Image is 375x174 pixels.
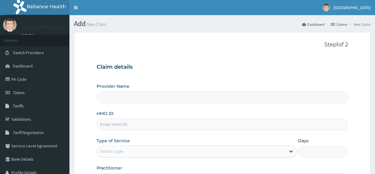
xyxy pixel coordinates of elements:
[97,83,130,89] label: Provider Name
[97,165,122,171] label: Practitioner
[348,22,370,27] li: New Claim
[21,33,36,37] a: Online
[331,22,347,27] a: Claims
[74,20,370,28] h1: Add
[13,63,33,69] span: Dashboard
[3,18,17,32] img: User Image
[86,22,106,27] small: New Claim
[334,5,370,10] span: [GEOGRAPHIC_DATA]
[97,64,348,71] h3: Claim details
[13,90,25,95] span: Claims
[97,119,348,130] input: Enter HMO ID
[100,148,123,154] div: Select type
[97,138,130,144] label: Type of Service
[13,130,44,135] span: Tariff Negotiation
[13,103,24,109] span: Tariffs
[13,50,44,55] span: Switch Providers
[298,138,309,144] label: Days
[97,41,348,48] p: Step 1 of 2
[97,110,114,117] label: HMO ID
[21,25,71,30] p: [GEOGRAPHIC_DATA]
[302,22,325,27] a: Dashboard
[322,4,330,11] img: User Image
